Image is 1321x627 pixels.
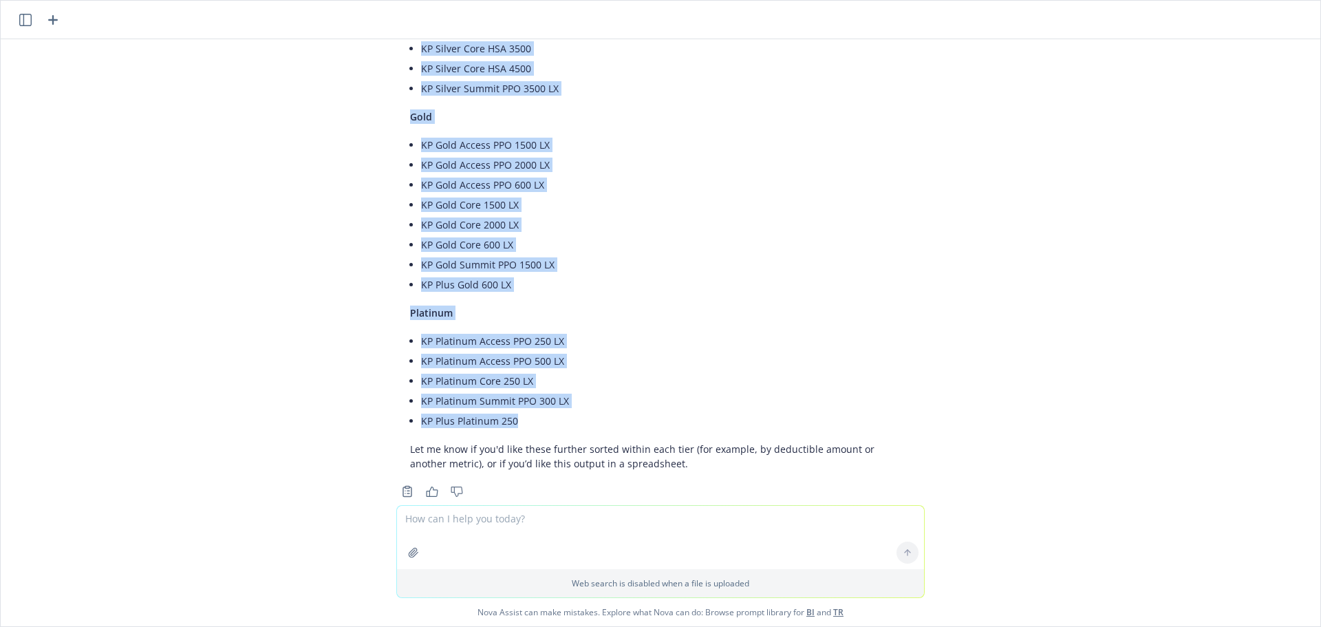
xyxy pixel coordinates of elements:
[421,195,911,215] li: KP Gold Core 1500 LX
[421,275,911,295] li: KP Plus Gold 600 LX
[401,485,414,498] svg: Copy to clipboard
[421,331,911,351] li: KP Platinum Access PPO 250 LX
[421,215,911,235] li: KP Gold Core 2000 LX
[421,411,911,431] li: KP Plus Platinum 250
[421,351,911,371] li: KP Platinum Access PPO 500 LX
[833,606,844,618] a: TR
[421,78,911,98] li: KP Silver Summit PPO 3500 LX
[421,235,911,255] li: KP Gold Core 600 LX
[421,175,911,195] li: KP Gold Access PPO 600 LX
[421,371,911,391] li: KP Platinum Core 250 LX
[410,442,911,471] p: Let me know if you'd like these further sorted within each tier (for example, by deductible amoun...
[421,391,911,411] li: KP Platinum Summit PPO 300 LX
[446,482,468,501] button: Thumbs down
[405,577,916,589] p: Web search is disabled when a file is uploaded
[421,135,911,155] li: KP Gold Access PPO 1500 LX
[421,59,911,78] li: KP Silver Core HSA 4500
[421,39,911,59] li: KP Silver Core HSA 3500
[421,255,911,275] li: KP Gold Summit PPO 1500 LX
[6,598,1315,626] span: Nova Assist can make mistakes. Explore what Nova can do: Browse prompt library for and
[410,306,453,319] span: Platinum
[421,155,911,175] li: KP Gold Access PPO 2000 LX
[410,110,432,123] span: Gold
[806,606,815,618] a: BI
